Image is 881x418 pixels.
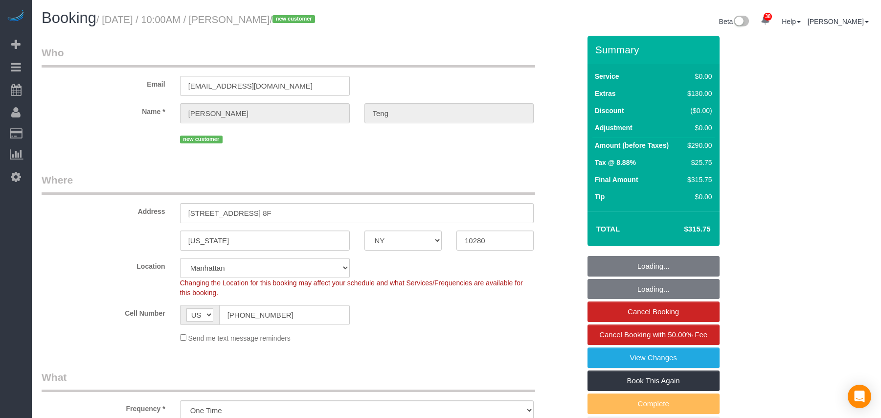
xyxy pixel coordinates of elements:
[587,371,720,391] a: Book This Again
[595,123,633,133] label: Adjustment
[683,175,712,185] div: $315.75
[34,258,173,271] label: Location
[42,9,96,26] span: Booking
[6,10,25,23] img: Automaid Logo
[34,400,173,414] label: Frequency *
[595,106,624,116] label: Discount
[719,18,749,25] a: Beta
[587,348,720,368] a: View Changes
[595,89,616,98] label: Extras
[180,76,350,96] input: Email
[764,13,772,21] span: 38
[456,231,534,251] input: Zip Code
[599,330,707,339] span: Cancel Booking with 50.00% Fee
[188,334,291,342] span: Send me text message reminders
[683,158,712,167] div: $25.75
[683,123,712,133] div: $0.00
[683,192,712,202] div: $0.00
[42,46,535,68] legend: Who
[595,192,605,202] label: Tip
[219,305,350,325] input: Cell Number
[756,10,775,31] a: 38
[683,71,712,81] div: $0.00
[848,385,871,408] div: Open Intercom Messenger
[364,103,534,123] input: Last Name
[587,325,720,345] a: Cancel Booking with 50.00% Fee
[180,136,223,143] span: new customer
[270,14,318,25] span: /
[655,225,710,233] h4: $315.75
[596,225,620,233] strong: Total
[808,18,869,25] a: [PERSON_NAME]
[42,173,535,195] legend: Where
[34,76,173,89] label: Email
[180,103,350,123] input: First Name
[595,175,638,185] label: Final Amount
[683,140,712,150] div: $290.00
[34,103,173,116] label: Name *
[683,106,712,116] div: ($0.00)
[595,140,669,150] label: Amount (before Taxes)
[42,370,535,392] legend: What
[34,203,173,216] label: Address
[595,71,619,81] label: Service
[180,279,523,297] span: Changing the Location for this booking may affect your schedule and what Services/Frequencies are...
[96,14,318,25] small: / [DATE] / 10:00AM / [PERSON_NAME]
[595,158,636,167] label: Tax @ 8.88%
[782,18,801,25] a: Help
[34,305,173,318] label: Cell Number
[733,16,749,28] img: New interface
[272,15,315,23] span: new customer
[683,89,712,98] div: $130.00
[180,231,350,251] input: City
[595,44,715,55] h3: Summary
[587,302,720,322] a: Cancel Booking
